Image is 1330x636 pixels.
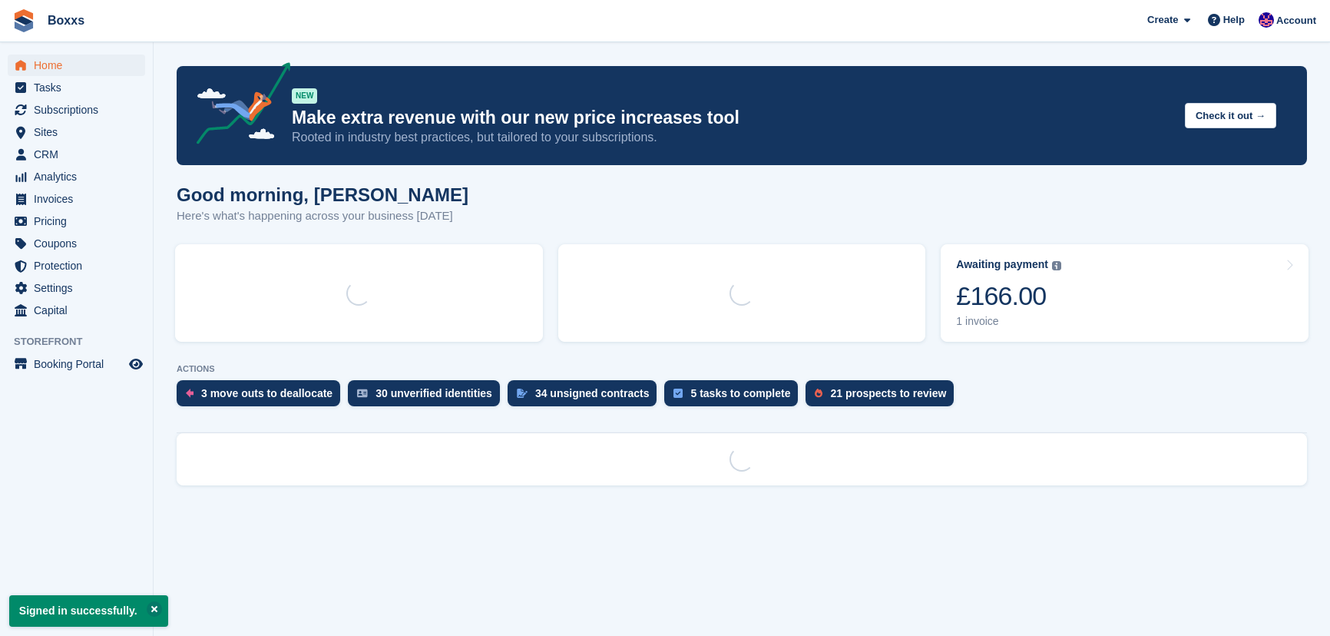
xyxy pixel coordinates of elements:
a: Preview store [127,355,145,373]
div: NEW [292,88,317,104]
span: Tasks [34,77,126,98]
span: Capital [34,300,126,321]
a: menu [8,121,145,143]
span: Pricing [34,210,126,232]
button: Check it out → [1185,103,1276,128]
a: menu [8,188,145,210]
span: CRM [34,144,126,165]
div: 21 prospects to review [830,387,946,399]
a: menu [8,300,145,321]
span: Booking Portal [34,353,126,375]
div: 34 unsigned contracts [535,387,650,399]
a: Boxxs [41,8,91,33]
img: verify_identity-adf6edd0f0f0b5bbfe63781bf79b02c33cf7c696d77639b501bdc392416b5a36.svg [357,389,368,398]
a: menu [8,99,145,121]
div: 5 tasks to complete [690,387,790,399]
a: menu [8,166,145,187]
img: move_outs_to_deallocate_icon-f764333ba52eb49d3ac5e1228854f67142a1ed5810a6f6cc68b1a99e826820c5.svg [186,389,194,398]
span: Subscriptions [34,99,126,121]
a: 21 prospects to review [806,380,961,414]
span: Create [1147,12,1178,28]
a: menu [8,55,145,76]
div: 1 invoice [956,315,1061,328]
img: prospect-51fa495bee0391a8d652442698ab0144808aea92771e9ea1ae160a38d050c398.svg [815,389,822,398]
img: icon-info-grey-7440780725fd019a000dd9b08b2336e03edf1995a4989e88bcd33f0948082b44.svg [1052,261,1061,270]
span: Coupons [34,233,126,254]
span: Storefront [14,334,153,349]
div: Awaiting payment [956,258,1048,271]
span: Analytics [34,166,126,187]
p: Make extra revenue with our new price increases tool [292,107,1173,129]
a: 5 tasks to complete [664,380,806,414]
span: Invoices [34,188,126,210]
a: Awaiting payment £166.00 1 invoice [941,244,1308,342]
span: Account [1276,13,1316,28]
span: Home [34,55,126,76]
a: 34 unsigned contracts [508,380,665,414]
a: menu [8,233,145,254]
span: Protection [34,255,126,277]
a: menu [8,277,145,299]
p: Rooted in industry best practices, but tailored to your subscriptions. [292,129,1173,146]
img: contract_signature_icon-13c848040528278c33f63329250d36e43548de30e8caae1d1a13099fd9432cc5.svg [517,389,528,398]
a: 30 unverified identities [348,380,508,414]
h1: Good morning, [PERSON_NAME] [177,184,468,205]
div: 3 move outs to deallocate [201,387,332,399]
img: Jamie Malcolm [1259,12,1274,28]
span: Sites [34,121,126,143]
p: Signed in successfully. [9,595,168,627]
img: task-75834270c22a3079a89374b754ae025e5fb1db73e45f91037f5363f120a921f8.svg [673,389,683,398]
a: menu [8,210,145,232]
a: menu [8,255,145,277]
a: 3 move outs to deallocate [177,380,348,414]
img: price-adjustments-announcement-icon-8257ccfd72463d97f412b2fc003d46551f7dbcb40ab6d574587a9cd5c0d94... [184,62,291,150]
a: menu [8,144,145,165]
span: Help [1223,12,1245,28]
a: menu [8,77,145,98]
div: £166.00 [956,280,1061,312]
div: 30 unverified identities [376,387,492,399]
img: stora-icon-8386f47178a22dfd0bd8f6a31ec36ba5ce8667c1dd55bd0f319d3a0aa187defe.svg [12,9,35,32]
a: menu [8,353,145,375]
span: Settings [34,277,126,299]
p: ACTIONS [177,364,1307,374]
p: Here's what's happening across your business [DATE] [177,207,468,225]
